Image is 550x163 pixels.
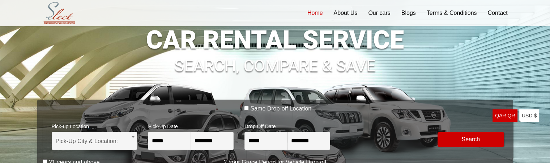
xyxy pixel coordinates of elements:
h1: SEARCH, COMPARE & SAVE [37,47,513,74]
a: USD $ [519,109,539,122]
button: Modify Search [438,132,504,147]
span: Pick-Up Date [148,119,234,132]
span: Pick-Up City & Location: [56,132,133,150]
label: Same Drop-off Location [250,105,311,112]
span: Drop Off Date [244,119,330,132]
a: QAR QR [493,109,517,122]
span: Pick-up Location [52,119,137,132]
h1: CAR RENTAL SERVICE [37,27,513,53]
span: Pick-Up City & Location: [52,132,137,150]
img: Select Rent a Car [39,1,80,26]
